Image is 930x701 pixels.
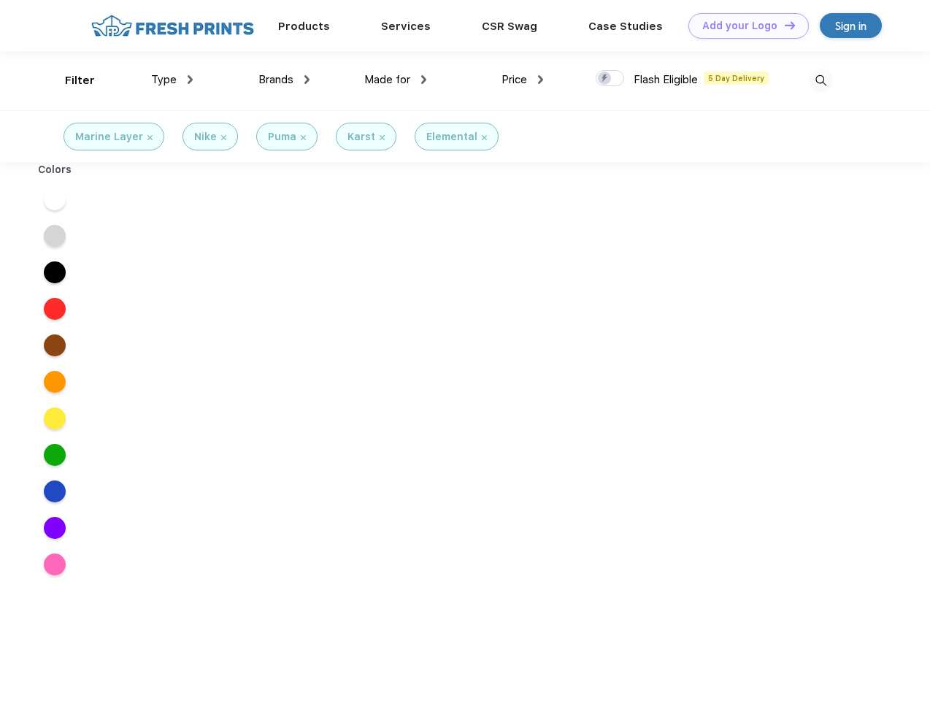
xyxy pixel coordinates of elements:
[835,18,866,34] div: Sign in
[268,129,296,145] div: Puma
[194,129,217,145] div: Nike
[634,73,698,86] span: Flash Eligible
[188,75,193,84] img: dropdown.png
[147,135,153,140] img: filter_cancel.svg
[785,21,795,29] img: DT
[301,135,306,140] img: filter_cancel.svg
[75,129,143,145] div: Marine Layer
[482,135,487,140] img: filter_cancel.svg
[65,72,95,89] div: Filter
[809,69,833,93] img: desktop_search.svg
[278,20,330,33] a: Products
[538,75,543,84] img: dropdown.png
[380,135,385,140] img: filter_cancel.svg
[304,75,310,84] img: dropdown.png
[87,13,258,39] img: fo%20logo%202.webp
[820,13,882,38] a: Sign in
[426,129,477,145] div: Elemental
[381,20,431,33] a: Services
[704,72,769,85] span: 5 Day Delivery
[421,75,426,84] img: dropdown.png
[347,129,375,145] div: Karst
[702,20,777,32] div: Add your Logo
[364,73,410,86] span: Made for
[482,20,537,33] a: CSR Swag
[151,73,177,86] span: Type
[501,73,527,86] span: Price
[221,135,226,140] img: filter_cancel.svg
[258,73,293,86] span: Brands
[27,162,83,177] div: Colors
